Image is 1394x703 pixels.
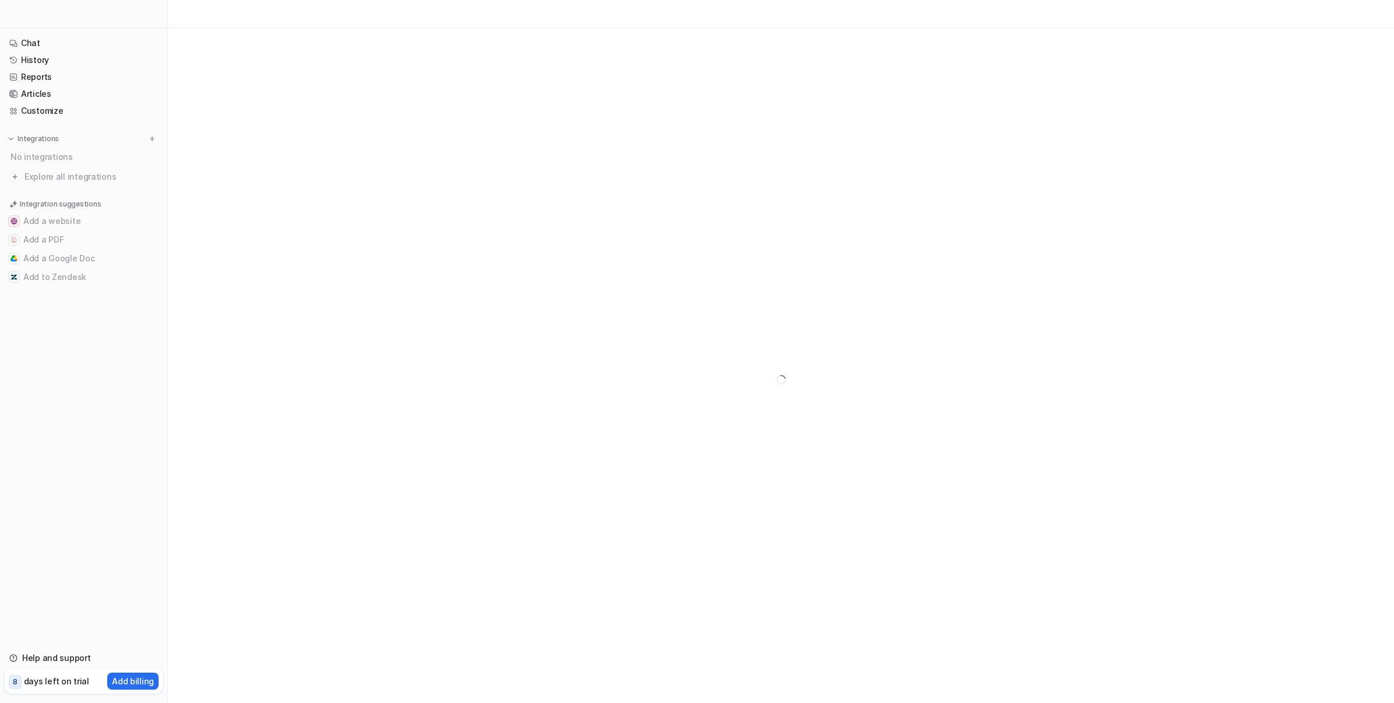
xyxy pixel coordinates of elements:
button: Add to ZendeskAdd to Zendesk [5,268,163,286]
a: Customize [5,103,163,119]
img: Add a website [10,218,17,225]
a: Articles [5,86,163,102]
img: expand menu [7,135,15,143]
a: Help and support [5,650,163,666]
button: Integrations [5,133,62,145]
button: Add a websiteAdd a website [5,212,163,230]
a: Explore all integrations [5,169,163,185]
p: 8 [13,677,17,687]
a: Reports [5,69,163,85]
a: Chat [5,35,163,51]
p: days left on trial [24,675,89,687]
button: Add a Google DocAdd a Google Doc [5,249,163,268]
img: Add a Google Doc [10,255,17,262]
span: Explore all integrations [24,167,158,186]
p: Add billing [112,675,154,687]
p: Integrations [17,134,59,144]
div: No integrations [7,147,163,166]
p: Integration suggestions [20,199,101,209]
button: Add billing [107,673,159,690]
img: menu_add.svg [148,135,156,143]
a: History [5,52,163,68]
button: Add a PDFAdd a PDF [5,230,163,249]
img: explore all integrations [9,171,21,183]
img: Add a PDF [10,236,17,243]
img: Add to Zendesk [10,274,17,281]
